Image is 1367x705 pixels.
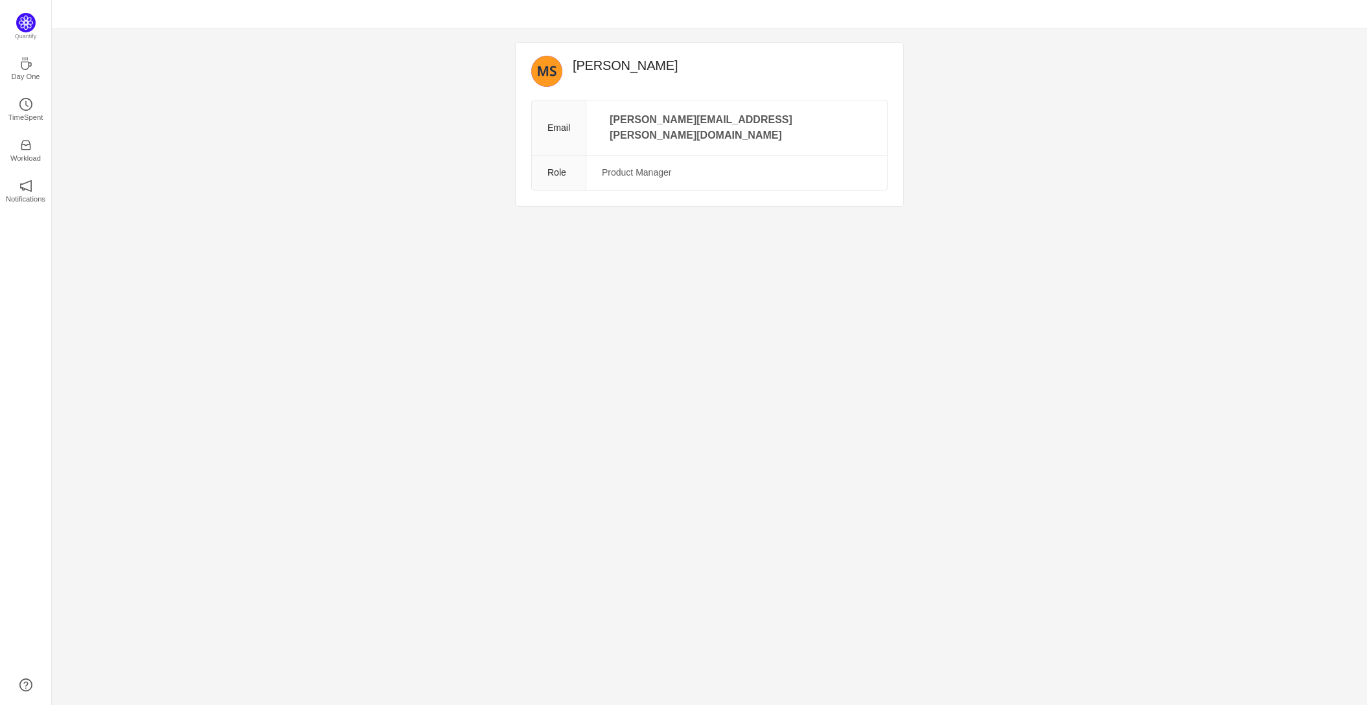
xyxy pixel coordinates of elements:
[15,32,37,41] p: Quantify
[6,193,45,205] p: Notifications
[532,100,586,156] th: Email
[602,111,871,144] p: [PERSON_NAME][EMAIL_ADDRESS][PERSON_NAME][DOMAIN_NAME]
[586,156,887,191] td: Product Manager
[19,98,32,111] i: icon: clock-circle
[16,13,36,32] img: Quantify
[19,179,32,192] i: icon: notification
[19,102,32,115] a: icon: clock-circleTimeSpent
[19,139,32,152] i: icon: inbox
[19,143,32,156] a: icon: inboxWorkload
[531,56,562,87] img: MS
[19,678,32,691] a: icon: question-circle
[19,61,32,74] a: icon: coffeeDay One
[19,183,32,196] a: icon: notificationNotifications
[532,156,586,191] th: Role
[8,111,43,123] p: TimeSpent
[573,56,888,75] h2: [PERSON_NAME]
[10,152,41,164] p: Workload
[19,57,32,70] i: icon: coffee
[11,71,40,82] p: Day One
